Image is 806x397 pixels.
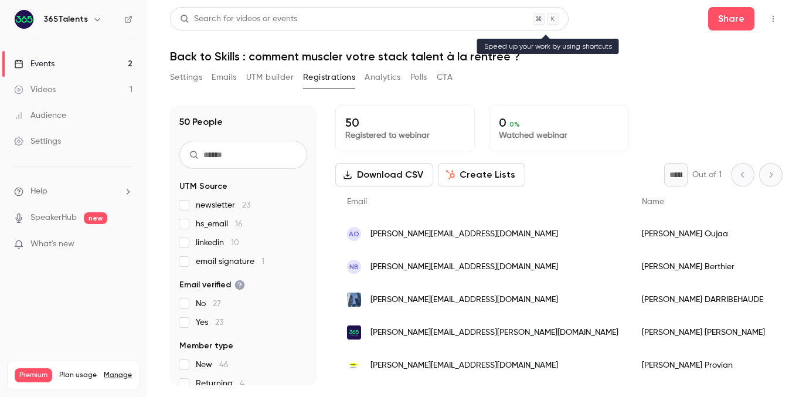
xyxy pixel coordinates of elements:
[708,7,754,30] button: Share
[170,49,783,63] h1: Back to Skills : comment muscler votre stack talent à la rentrée ?
[14,84,56,96] div: Videos
[370,261,558,273] span: [PERSON_NAME][EMAIL_ADDRESS][DOMAIN_NAME]
[347,198,367,206] span: Email
[213,300,221,308] span: 27
[345,130,465,141] p: Registered to webinar
[509,120,520,128] span: 0 %
[196,218,243,230] span: hs_email
[303,68,355,87] button: Registrations
[196,359,229,371] span: New
[196,199,250,211] span: newsletter
[499,116,618,130] p: 0
[14,110,66,121] div: Audience
[196,317,223,328] span: Yes
[630,250,777,283] div: [PERSON_NAME] Berthier
[240,379,244,388] span: 4
[179,340,233,352] span: Member type
[180,13,297,25] div: Search for videos or events
[335,163,433,186] button: Download CSV
[43,13,88,25] h6: 365Talents
[118,239,132,250] iframe: Noticeable Trigger
[30,238,74,250] span: What's new
[347,325,361,340] img: 365talents.com
[212,68,236,87] button: Emails
[349,262,359,272] span: NB
[196,256,264,267] span: email signature
[59,371,97,380] span: Plan usage
[347,290,361,309] img: socgen.com
[349,229,359,239] span: AO
[196,298,221,310] span: No
[235,220,243,228] span: 16
[438,163,525,186] button: Create Lists
[365,68,401,87] button: Analytics
[370,327,618,339] span: [PERSON_NAME][EMAIL_ADDRESS][PERSON_NAME][DOMAIN_NAME]
[630,218,777,250] div: [PERSON_NAME] Oujaa
[630,349,777,382] div: [PERSON_NAME] Provian
[630,316,777,349] div: [PERSON_NAME] [PERSON_NAME]
[215,318,223,327] span: 23
[345,116,465,130] p: 50
[692,169,722,181] p: Out of 1
[30,212,77,224] a: SpeakerHub
[104,371,132,380] a: Manage
[410,68,427,87] button: Polls
[15,10,33,29] img: 365Talents
[14,135,61,147] div: Settings
[347,358,361,372] img: colasrail.com
[231,239,239,247] span: 10
[14,185,132,198] li: help-dropdown-opener
[370,228,558,240] span: [PERSON_NAME][EMAIL_ADDRESS][DOMAIN_NAME]
[30,185,47,198] span: Help
[170,68,202,87] button: Settings
[246,68,294,87] button: UTM builder
[261,257,264,266] span: 1
[219,361,229,369] span: 46
[179,181,227,192] span: UTM Source
[242,201,250,209] span: 23
[179,279,245,291] span: Email verified
[499,130,618,141] p: Watched webinar
[642,198,664,206] span: Name
[196,237,239,249] span: linkedin
[630,283,777,316] div: [PERSON_NAME] DARRIBEHAUDE
[196,378,244,389] span: Returning
[15,368,52,382] span: Premium
[179,115,223,129] h1: 50 People
[84,212,107,224] span: new
[437,68,453,87] button: CTA
[370,359,558,372] span: [PERSON_NAME][EMAIL_ADDRESS][DOMAIN_NAME]
[14,58,55,70] div: Events
[370,294,558,306] span: [PERSON_NAME][EMAIL_ADDRESS][DOMAIN_NAME]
